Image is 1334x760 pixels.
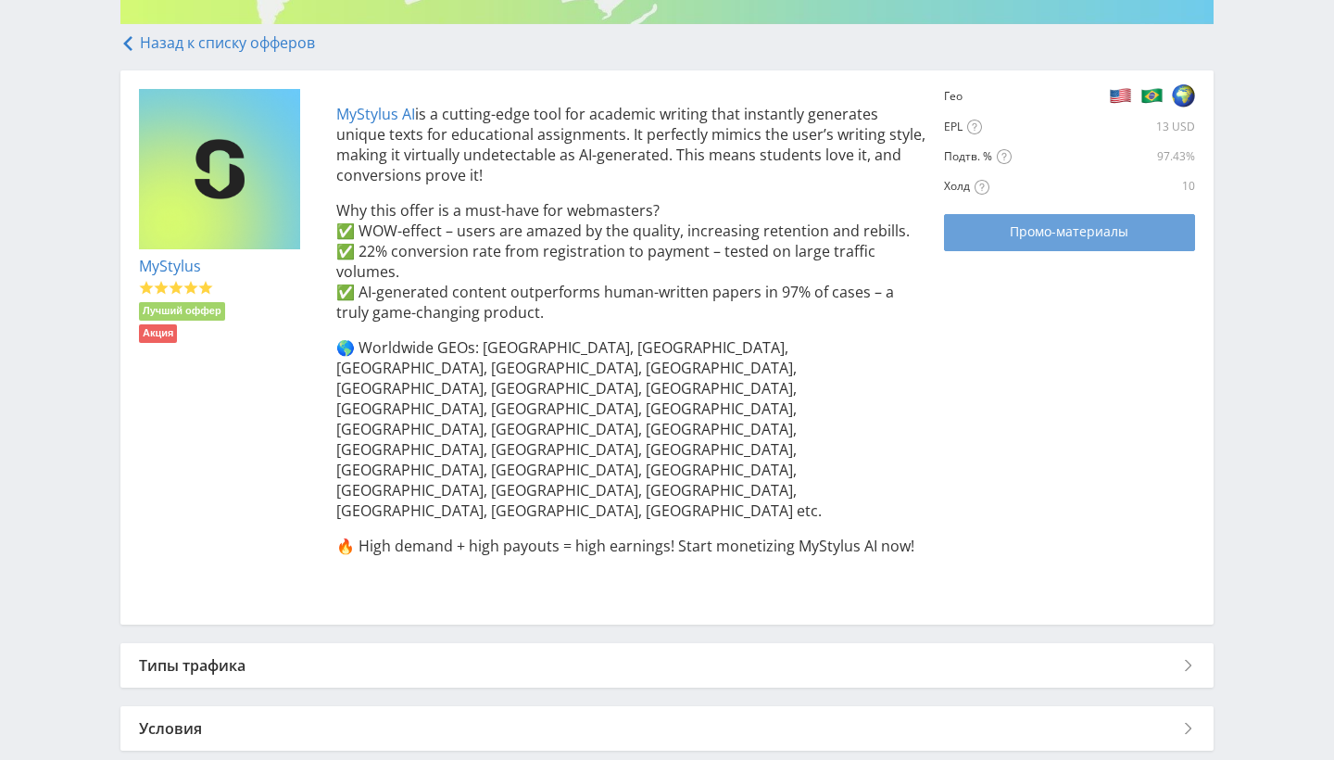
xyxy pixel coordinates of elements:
[944,89,1003,104] div: Гео
[1172,83,1195,108] img: 8ccb95d6cbc0ca5a259a7000f084d08e.png
[1008,120,1195,134] div: 13 USD
[120,706,1214,751] div: Условия
[120,643,1214,688] div: Типы трафика
[336,104,415,124] a: MyStylus AI
[139,302,225,321] li: Лучший оффер
[1010,224,1128,239] span: Промо-материалы
[944,120,1003,135] div: EPL
[944,214,1194,251] a: Промо-материалы
[1140,83,1164,108] img: f6d4d8a03f8825964ffc357a2a065abb.png
[139,324,177,343] li: Акция
[336,104,926,185] p: is a cutting-edge tool for academic writing that instantly generates unique texts for educational...
[139,89,300,250] img: e836bfbd110e4da5150580c9a99ecb16.png
[944,179,1110,195] div: Холд
[336,200,926,323] p: Why this offer is a must-have for webmasters? ✅ WOW-effect – users are amazed by the quality, inc...
[944,149,1110,165] div: Подтв. %
[1109,83,1132,108] img: b2e5cb7c326a8f2fba0c03a72091f869.png
[336,337,926,521] p: 🌎 Worldwide GEOs: [GEOGRAPHIC_DATA], [GEOGRAPHIC_DATA], [GEOGRAPHIC_DATA], [GEOGRAPHIC_DATA], [GE...
[1114,149,1195,164] div: 97.43%
[120,32,315,53] a: Назад к списку офферов
[139,256,201,276] a: MyStylus
[336,536,926,556] p: 🔥 High demand + high payouts = high earnings! Start monetizing MyStylus AI now!
[1114,179,1195,194] div: 10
